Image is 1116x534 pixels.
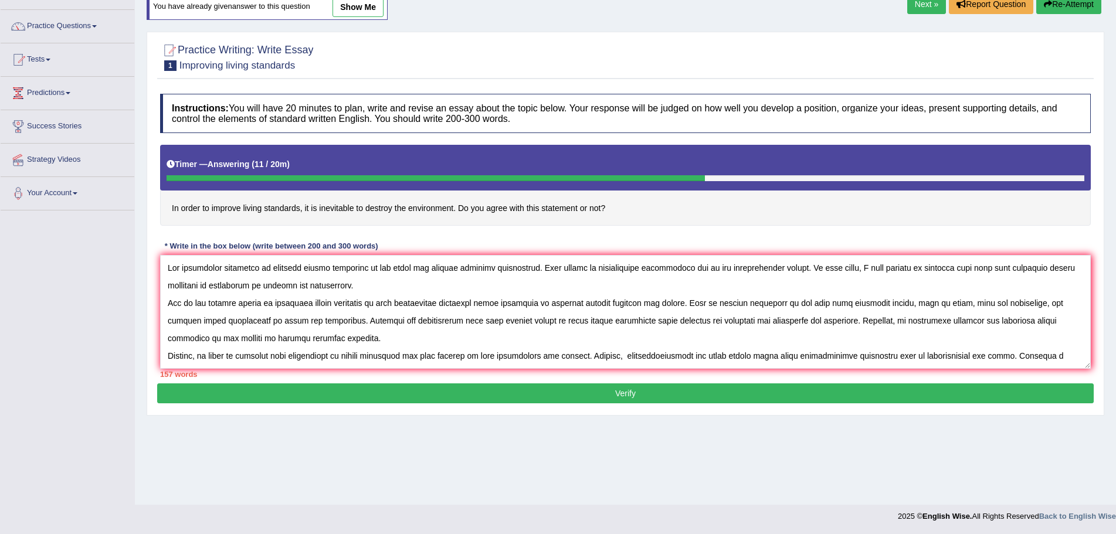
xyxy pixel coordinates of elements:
b: ( [252,159,255,169]
a: Predictions [1,77,134,106]
a: Your Account [1,177,134,206]
strong: English Wise. [922,512,972,521]
h2: Practice Writing: Write Essay [160,42,313,71]
div: 2025 © All Rights Reserved [898,505,1116,522]
b: ) [287,159,290,169]
b: Instructions: [172,103,229,113]
a: Back to English Wise [1039,512,1116,521]
a: Practice Questions [1,10,134,39]
a: Tests [1,43,134,73]
small: Improving living standards [179,60,295,71]
div: * Write in the box below (write between 200 and 300 words) [160,240,382,251]
b: Answering [208,159,250,169]
span: 1 [164,60,177,71]
h4: You will have 20 minutes to plan, write and revise an essay about the topic below. Your response ... [160,94,1091,133]
div: 157 words [160,369,1091,380]
b: 11 / 20m [255,159,287,169]
button: Verify [157,383,1094,403]
h5: Timer — [167,160,290,169]
a: Strategy Videos [1,144,134,173]
a: Success Stories [1,110,134,140]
